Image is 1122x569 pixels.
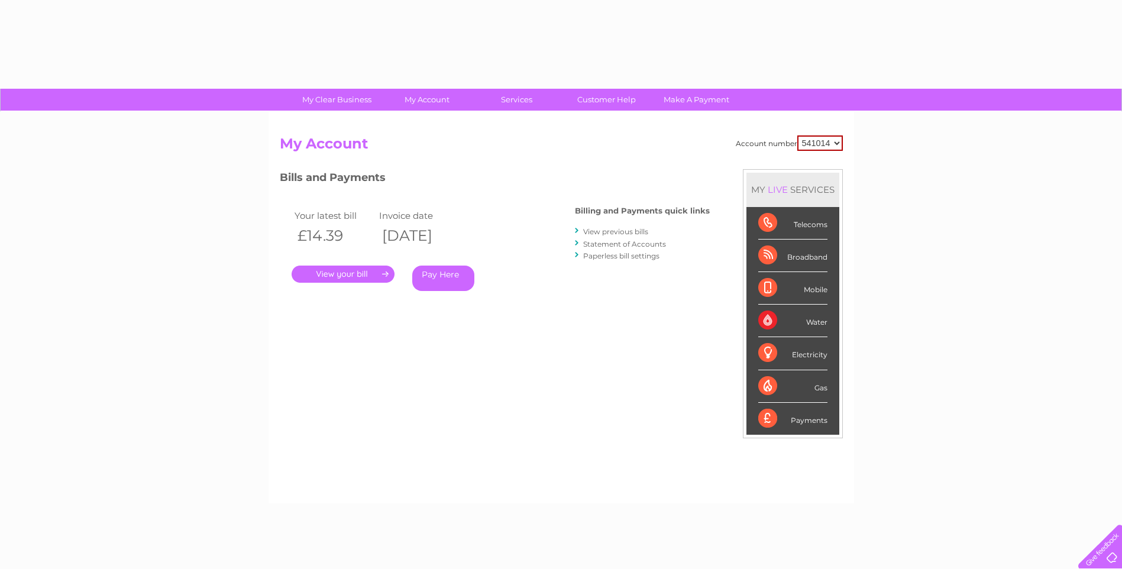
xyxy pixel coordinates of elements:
div: MY SERVICES [746,173,839,206]
th: £14.39 [292,224,377,248]
div: Water [758,305,827,337]
div: Broadband [758,240,827,272]
a: Services [468,89,565,111]
a: Statement of Accounts [583,240,666,248]
a: Customer Help [558,89,655,111]
a: . [292,266,395,283]
a: Pay Here [412,266,474,291]
a: My Account [378,89,476,111]
div: Account number [736,135,843,151]
a: View previous bills [583,227,648,236]
div: LIVE [765,184,790,195]
div: Telecoms [758,207,827,240]
div: Electricity [758,337,827,370]
td: Invoice date [376,208,461,224]
a: Make A Payment [648,89,745,111]
a: Paperless bill settings [583,251,659,260]
div: Gas [758,370,827,403]
h4: Billing and Payments quick links [575,206,710,215]
th: [DATE] [376,224,461,248]
td: Your latest bill [292,208,377,224]
div: Payments [758,403,827,435]
h3: Bills and Payments [280,169,710,190]
div: Mobile [758,272,827,305]
a: My Clear Business [288,89,386,111]
h2: My Account [280,135,843,158]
